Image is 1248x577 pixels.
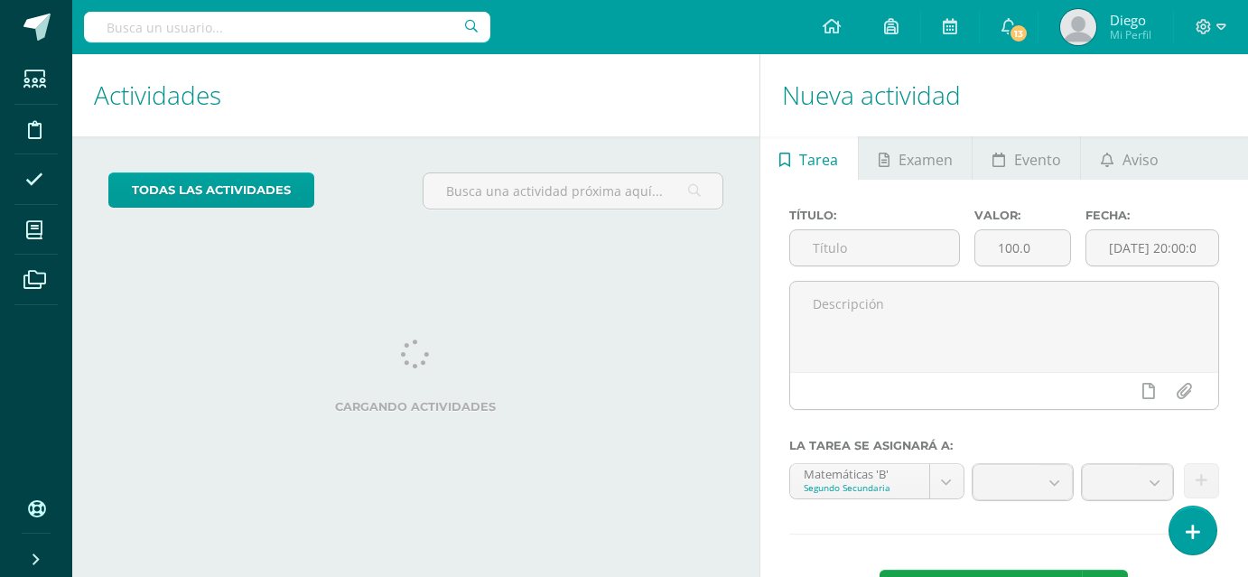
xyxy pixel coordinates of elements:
[84,12,490,42] input: Busca un usuario...
[1110,27,1151,42] span: Mi Perfil
[790,230,959,265] input: Título
[760,136,858,180] a: Tarea
[1122,138,1159,181] span: Aviso
[94,54,738,136] h1: Actividades
[975,230,1070,265] input: Puntos máximos
[799,138,838,181] span: Tarea
[789,439,1219,452] label: La tarea se asignará a:
[790,464,964,498] a: Matemáticas 'B'Segundo Secundaria
[1086,230,1218,265] input: Fecha de entrega
[1085,209,1219,222] label: Fecha:
[1081,136,1178,180] a: Aviso
[108,172,314,208] a: todas las Actividades
[804,464,916,481] div: Matemáticas 'B'
[859,136,972,180] a: Examen
[782,54,1226,136] h1: Nueva actividad
[899,138,953,181] span: Examen
[789,209,960,222] label: Título:
[1014,138,1061,181] span: Evento
[1060,9,1096,45] img: e1ecaa63abbcd92f15e98e258f47b918.png
[424,173,722,209] input: Busca una actividad próxima aquí...
[804,481,916,494] div: Segundo Secundaria
[973,136,1080,180] a: Evento
[108,400,723,414] label: Cargando actividades
[1009,23,1029,43] span: 13
[1110,11,1151,29] span: Diego
[974,209,1071,222] label: Valor:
